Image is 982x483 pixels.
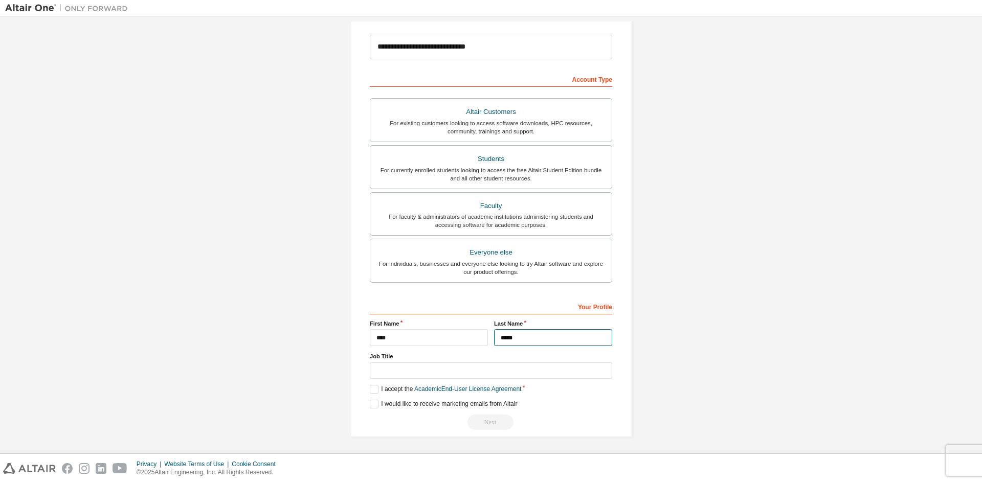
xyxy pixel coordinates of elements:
a: Academic End-User License Agreement [414,385,521,393]
img: youtube.svg [113,463,127,474]
div: Your Profile [370,298,612,314]
div: Read and acccept EULA to continue [370,415,612,430]
div: For individuals, businesses and everyone else looking to try Altair software and explore our prod... [376,260,606,276]
div: Altair Customers [376,105,606,119]
div: For existing customers looking to access software downloads, HPC resources, community, trainings ... [376,119,606,135]
label: I accept the [370,385,521,394]
div: For currently enrolled students looking to access the free Altair Student Edition bundle and all ... [376,166,606,182]
div: Everyone else [376,245,606,260]
div: Privacy [137,460,164,468]
div: Website Terms of Use [164,460,232,468]
img: altair_logo.svg [3,463,56,474]
label: Job Title [370,352,612,360]
div: Cookie Consent [232,460,281,468]
img: Altair One [5,3,133,13]
div: Students [376,152,606,166]
img: linkedin.svg [96,463,106,474]
img: facebook.svg [62,463,73,474]
div: Faculty [376,199,606,213]
label: Last Name [494,319,612,328]
div: For faculty & administrators of academic institutions administering students and accessing softwa... [376,213,606,229]
label: First Name [370,319,488,328]
p: © 2025 Altair Engineering, Inc. All Rights Reserved. [137,468,282,477]
div: Account Type [370,71,612,87]
img: instagram.svg [79,463,90,474]
label: I would like to receive marketing emails from Altair [370,400,517,408]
